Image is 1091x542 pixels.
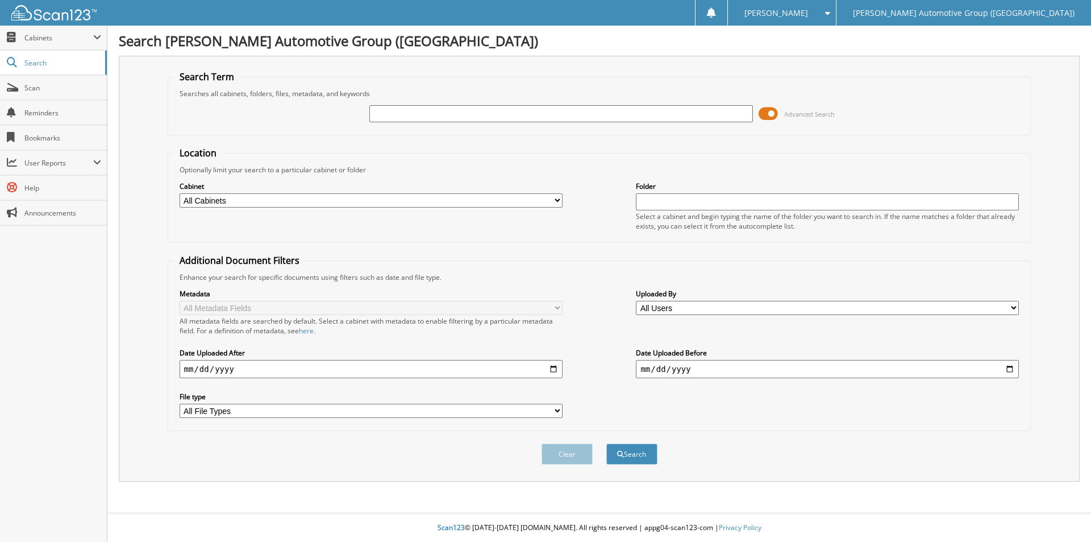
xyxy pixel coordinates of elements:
[24,58,99,68] span: Search
[174,147,222,159] legend: Location
[744,10,808,16] span: [PERSON_NAME]
[119,31,1080,50] h1: Search [PERSON_NAME] Automotive Group ([GEOGRAPHIC_DATA])
[180,360,563,378] input: start
[24,83,101,93] span: Scan
[853,10,1075,16] span: [PERSON_NAME] Automotive Group ([GEOGRAPHIC_DATA])
[180,181,563,191] label: Cabinet
[636,289,1019,299] label: Uploaded By
[24,158,93,168] span: User Reports
[174,71,240,83] legend: Search Term
[636,348,1019,358] label: Date Uploaded Before
[174,272,1025,282] div: Enhance your search for specific documents using filters such as date and file type.
[636,181,1019,191] label: Folder
[542,444,593,465] button: Clear
[24,108,101,118] span: Reminders
[174,165,1025,175] div: Optionally limit your search to a particular cabinet or folder
[180,348,563,358] label: Date Uploaded After
[299,326,314,336] a: here
[636,212,1019,231] div: Select a cabinet and begin typing the name of the folder you want to search in. If the name match...
[180,316,563,336] div: All metadata fields are searched by default. Select a cabinet with metadata to enable filtering b...
[24,133,101,143] span: Bookmarks
[606,444,657,465] button: Search
[636,360,1019,378] input: end
[180,289,563,299] label: Metadata
[438,523,465,532] span: Scan123
[24,33,93,43] span: Cabinets
[11,5,97,20] img: scan123-logo-white.svg
[174,89,1025,98] div: Searches all cabinets, folders, files, metadata, and keywords
[719,523,761,532] a: Privacy Policy
[180,392,563,402] label: File type
[24,183,101,193] span: Help
[174,254,305,267] legend: Additional Document Filters
[24,208,101,218] span: Announcements
[784,110,835,118] span: Advanced Search
[107,514,1091,542] div: © [DATE]-[DATE] [DOMAIN_NAME]. All rights reserved | appg04-scan123-com |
